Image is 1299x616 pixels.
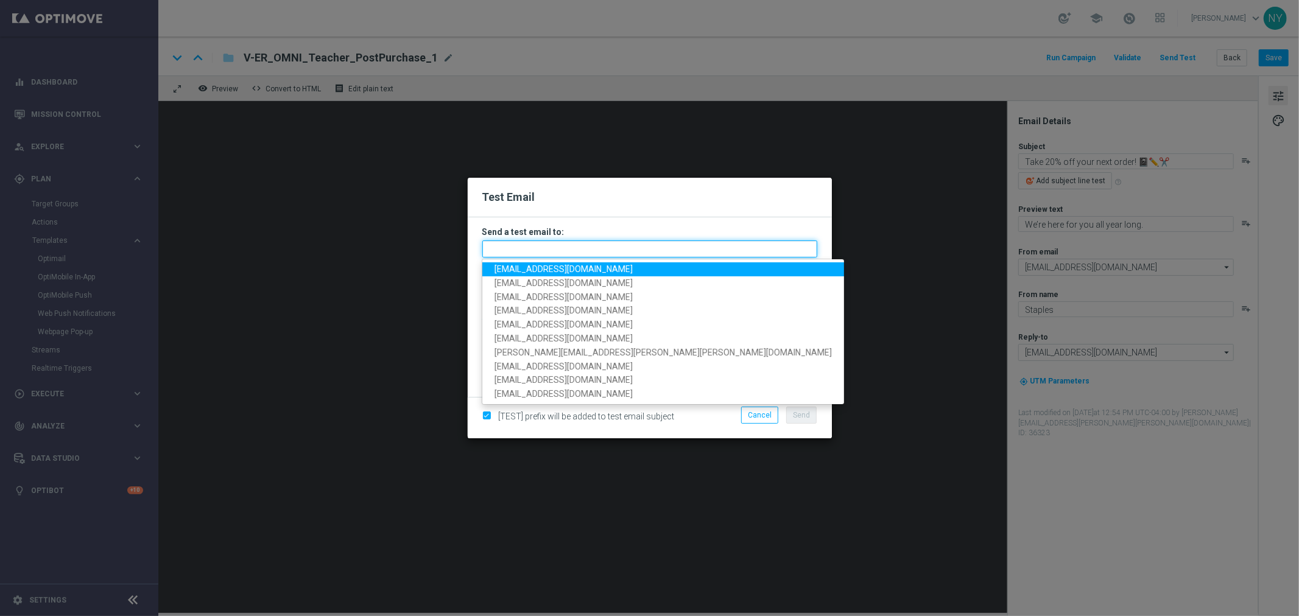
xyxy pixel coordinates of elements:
[741,407,778,424] button: Cancel
[495,361,633,371] span: [EMAIL_ADDRESS][DOMAIN_NAME]
[482,262,844,276] a: [EMAIL_ADDRESS][DOMAIN_NAME]
[495,292,633,301] span: [EMAIL_ADDRESS][DOMAIN_NAME]
[495,306,633,315] span: [EMAIL_ADDRESS][DOMAIN_NAME]
[482,332,844,346] a: [EMAIL_ADDRESS][DOMAIN_NAME]
[495,264,633,274] span: [EMAIL_ADDRESS][DOMAIN_NAME]
[482,290,844,304] a: [EMAIL_ADDRESS][DOMAIN_NAME]
[482,276,844,290] a: [EMAIL_ADDRESS][DOMAIN_NAME]
[482,359,844,373] a: [EMAIL_ADDRESS][DOMAIN_NAME]
[482,304,844,318] a: [EMAIL_ADDRESS][DOMAIN_NAME]
[793,411,810,419] span: Send
[495,375,633,385] span: [EMAIL_ADDRESS][DOMAIN_NAME]
[482,346,844,360] a: [PERSON_NAME][EMAIL_ADDRESS][PERSON_NAME][PERSON_NAME][DOMAIN_NAME]
[482,318,844,332] a: [EMAIL_ADDRESS][DOMAIN_NAME]
[495,278,633,288] span: [EMAIL_ADDRESS][DOMAIN_NAME]
[495,334,633,343] span: [EMAIL_ADDRESS][DOMAIN_NAME]
[495,320,633,329] span: [EMAIL_ADDRESS][DOMAIN_NAME]
[482,387,844,401] a: [EMAIL_ADDRESS][DOMAIN_NAME]
[482,190,817,205] h2: Test Email
[482,373,844,387] a: [EMAIL_ADDRESS][DOMAIN_NAME]
[499,411,675,421] span: [TEST] prefix will be added to test email subject
[786,407,817,424] button: Send
[482,226,817,237] h3: Send a test email to:
[495,348,832,357] span: [PERSON_NAME][EMAIL_ADDRESS][PERSON_NAME][PERSON_NAME][DOMAIN_NAME]
[495,389,633,399] span: [EMAIL_ADDRESS][DOMAIN_NAME]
